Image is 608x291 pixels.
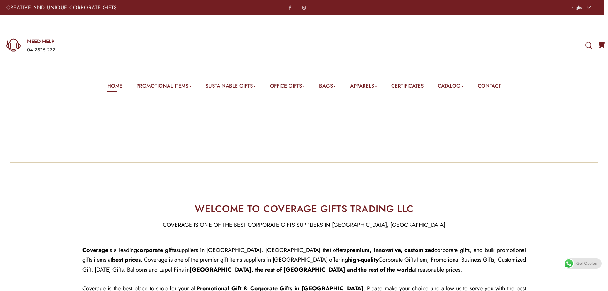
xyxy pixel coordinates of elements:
span: [GEOGRAPHIC_DATA], the rest of [GEOGRAPHIC_DATA] and the rest of the world [190,265,412,274]
a: NEED HELP [27,38,199,45]
span: . Coverage is one of the premier gift items suppliers in [GEOGRAPHIC_DATA] offering [141,256,348,264]
span: corporate gifts [137,246,177,254]
a: Certificates [391,82,424,92]
span: suppliers in [GEOGRAPHIC_DATA], [GEOGRAPHIC_DATA] that offers [176,246,346,254]
span: premium, innovative, customized [346,246,434,254]
a: Promotional Items [136,82,191,92]
h2: WELCOME TO COVERAGE GIFTS TRADING LLC​ [82,204,526,214]
span: English [571,4,584,11]
a: Home [107,82,122,92]
span: at reasonable prices. [412,265,462,274]
a: Contact [478,82,501,92]
a: Sustainable Gifts [206,82,256,92]
p: Creative and Unique Corporate Gifts [6,5,240,10]
span: high-quality [348,256,379,264]
a: Office Gifts [270,82,305,92]
a: 1 [15,109,593,157]
p: COVERAGE IS ONE OF THE BEST CORPORATE GIFTS SUPPLIERS IN [GEOGRAPHIC_DATA], [GEOGRAPHIC_DATA] [82,220,526,230]
a: Bags [319,82,336,92]
span: best prices [112,256,141,264]
div: 04 2525 272 [27,46,199,54]
div: Image Carousel [15,109,593,157]
a: Catalog [438,82,464,92]
div: 1 / 3 [15,109,593,157]
a: English [568,3,593,12]
a: Apparels [350,82,377,92]
strong: Coverage [82,246,108,254]
span: Get Quotes! [576,258,598,269]
img: 1 [256,109,352,157]
span: is a leading [108,246,137,254]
